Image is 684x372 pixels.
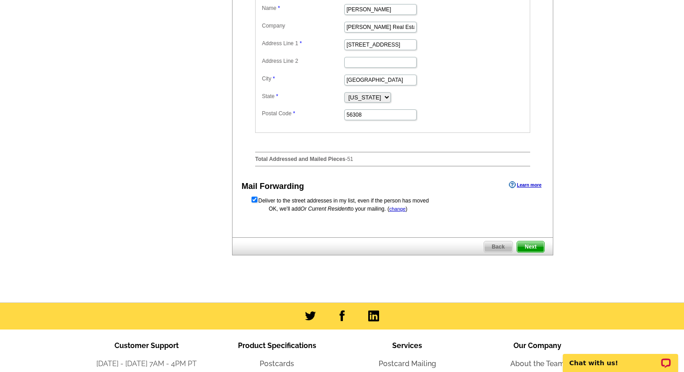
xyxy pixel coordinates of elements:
span: Back [484,241,513,252]
span: Or Current Resident [300,206,349,212]
label: Address Line 2 [262,57,343,65]
label: City [262,75,343,83]
label: Postal Code [262,109,343,118]
label: Name [262,4,343,12]
span: Customer Support [114,341,179,350]
a: Back [484,241,513,253]
label: Address Line 1 [262,39,343,47]
span: Services [392,341,422,350]
div: OK, we'll add to your mailing. ( ) [251,205,535,213]
div: Mail Forwarding [242,180,304,193]
iframe: LiveChat chat widget [557,344,684,372]
a: About the Team [510,359,565,368]
a: Postcards [260,359,294,368]
span: Product Specifications [238,341,316,350]
label: State [262,92,343,100]
span: Our Company [513,341,561,350]
li: [DATE] - [DATE] 7AM - 4PM PT [81,358,212,369]
strong: Total Addressed and Mailed Pieces [255,156,345,162]
span: Next [517,241,544,252]
a: change [389,206,405,212]
a: Postcard Mailing [379,359,436,368]
a: Learn more [509,181,541,188]
span: 51 [347,156,353,162]
form: Deliver to the street addresses in my list, even if the person has moved [251,196,535,205]
label: Company [262,22,343,30]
